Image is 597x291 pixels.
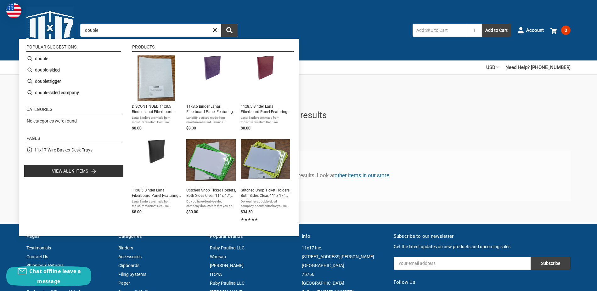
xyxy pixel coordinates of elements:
h5: Categories [118,233,204,240]
img: Stitched Shop Ticket Holders, Both Sides Clear, 11" x 17", Yellow [241,139,290,179]
img: 11x17.com [26,7,74,54]
span: Chat offline leave a message [29,268,81,285]
span: Lanai Binders are made from moisture resistant Genuine Pressboard®. Panels are Smooth, and made f... [132,199,181,208]
li: 11x17 Wire Basket Desk Trays [24,144,124,156]
input: Search by keyword, brand or SKU [80,24,238,37]
a: Binders [118,245,133,250]
b: -sided [48,67,60,73]
span: Stitched Shop Ticket Holders, Both Sides Clear, 11" x 17", Yellow (10 per pack) [241,188,290,198]
input: Subscribe [531,257,571,270]
a: Testimonials [26,245,51,250]
span: 11x8.5 Binder Lanai Fiberboard Panel Featuring a 1" Round Ring -Maroon [241,104,290,115]
li: Popular suggestions [26,45,121,52]
h5: Info [302,233,387,240]
span: Lanai Binders are made from moisture resistant Genuine Pressboard®. Panels are Smooth, and made f... [186,116,236,124]
a: Account [518,22,544,38]
span: Lanai Binders are made from moisture resistant Genuine Pressboard®. Panels are Smooth, and made f... [132,116,181,124]
h5: Follow Us [394,279,571,286]
span: $8.00 [186,126,196,130]
li: Pages [26,136,121,143]
h5: Pages [26,233,112,240]
li: 11x8.5 Binder Lanai Fiberboard Panel Featuring a 1" Round Ring -Maroon [238,53,293,134]
span: $34.50 [241,210,253,214]
p: Get the latest updates on new products and upcoming sales [394,243,571,250]
a: Stitched Shop Ticket Holders, Both Sides Clear, 11" x 17", YellowStitched Shop Ticket Holders, Bo... [241,139,290,223]
a: Ruby Paulina LLC. [210,245,246,250]
a: Contact Us [26,254,48,259]
button: Chat offline leave a message [6,266,91,286]
span: Stitched Shop Ticket Holders, Both Sides Clear, 11" x 17", Green (10 per pack) [186,188,236,198]
input: Add SKU to Cart [413,24,467,37]
a: 11x8.5 Binder Lanai Fiberboard Panel Featuring a 1" Round Ring -Purple11x8.5 Binder Lanai Fiberbo... [186,55,236,131]
li: 11x8.5 Binder Lanai Fiberboard Panel Featuring a 1" Round Ring - Black [129,137,184,225]
li: double-sided company [24,87,124,98]
img: duty and tax information for United States [6,3,21,18]
span: Lanai Binders are made from moisture resistant Genuine Pressboard®. Panels are Smooth, and made f... [241,116,290,124]
span: 11x8.5 Binder Lanai Fiberboard Panel Featuring a 1" Round Ring - Black [132,188,181,198]
a: [PERSON_NAME] [210,263,244,268]
a: Filing Systems [118,272,146,277]
button: Add to Cart [482,24,511,37]
a: Stitched Shop Ticket Holders, Both Sides Clear, 11" x 17", GreenStitched Shop Ticket Holders, Bot... [186,139,236,223]
b: trigger [48,78,61,85]
div: Instant Search Results [19,39,299,236]
span: ★★★★★ [241,217,258,222]
li: double [24,53,124,64]
a: Accessories [118,254,142,259]
span: Account [526,27,544,34]
li: double-sided [24,64,124,76]
a: 11x8.5 Binder Lanai Fiberboard Panel Featuring a 1" Round Ring -GreyDISCONTINUED 11x8.5 Binder La... [132,55,181,131]
span: 11x8.5 Binder Lanai Fiberboard Panel Featuring a 1" Round Ring -Purple [186,104,236,115]
a: 11x8.5 Binder Lanai Fiberboard Panel Featuring a 1" Round Ring -Maroon11x8.5 Binder Lanai Fiberbo... [241,55,290,131]
h5: Subscribe to our newsletter [394,233,571,240]
a: other items in our store [335,172,389,179]
input: Your email address [394,257,531,270]
span: $8.00 [132,126,142,130]
b: -sided company [48,89,79,96]
a: Need Help? [PHONE_NUMBER] [505,60,571,74]
img: 11x8.5 Binder Lanai Fiberboard Panel Featuring a 1" Round Ring -Grey [138,55,176,101]
a: Wausau [210,254,226,259]
img: 11x8.5 Binder Lanai Fiberboard Panel Featuring a 1" Round Ring -Purple [186,55,236,80]
span: $8.00 [132,210,142,214]
a: Paper [118,281,130,286]
li: 11x8.5 Binder Lanai Fiberboard Panel Featuring a 1" Round Ring -Purple [184,53,238,134]
img: Stitched Shop Ticket Holders, Both Sides Clear, 11" x 17", Green [186,139,236,181]
img: 11x8.5 Binder Lanai Fiberboard Panel Featuring a 1" Round Ring - Black [132,139,181,164]
a: Shipping & Returns [26,263,64,268]
span: $30.00 [186,210,198,214]
li: Categories [26,107,121,114]
li: Stitched Shop Ticket Holders, Both Sides Clear, 11" x 17", Green (10 per pack) [184,137,238,225]
span: Do you have double-sided company documents that you need to protect and display? We have the solu... [241,199,290,208]
a: 11x17 Wire Basket Desk Trays [34,147,93,153]
li: View all 9 items [24,164,124,178]
a: 11x8.5 Binder Lanai Fiberboard Panel Featuring a 1" Round Ring - Black11x8.5 Binder Lanai Fiberbo... [132,139,181,223]
a: Ruby Paulina LLC [210,281,245,286]
h5: Popular Brands [210,233,295,240]
li: DISCONTINUED 11x8.5 Binder Lanai Fiberboard Panel Featuring a 1" Round Ring -Grey [129,53,184,134]
li: Stitched Shop Ticket Holders, Both Sides Clear, 11" x 17", Yellow (10 per pack) [238,137,293,225]
img: 11x8.5 Binder Lanai Fiberboard Panel Featuring a 1" Round Ring -Maroon [241,55,290,80]
li: double trigger [24,76,124,87]
address: 11x17 Inc. [STREET_ADDRESS][PERSON_NAME] [GEOGRAPHIC_DATA] 75766 [GEOGRAPHIC_DATA] [302,243,387,288]
span: View all 9 items [52,168,88,174]
a: Close [211,27,218,33]
span: Do you have double-sided company documents that you need to protect and display? We have the solu... [186,199,236,208]
li: Products [132,45,294,52]
span: DISCONTINUED 11x8.5 Binder Lanai Fiberboard Panel Featuring a 1" Round Ring -Grey [132,104,181,115]
span: No categories were found [27,118,77,123]
span: 0 [561,26,571,35]
a: Clipboards [118,263,139,268]
span: $8.00 [241,126,251,130]
a: ITOYA [210,272,222,277]
a: USD [486,60,499,74]
a: 0 [550,22,571,38]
